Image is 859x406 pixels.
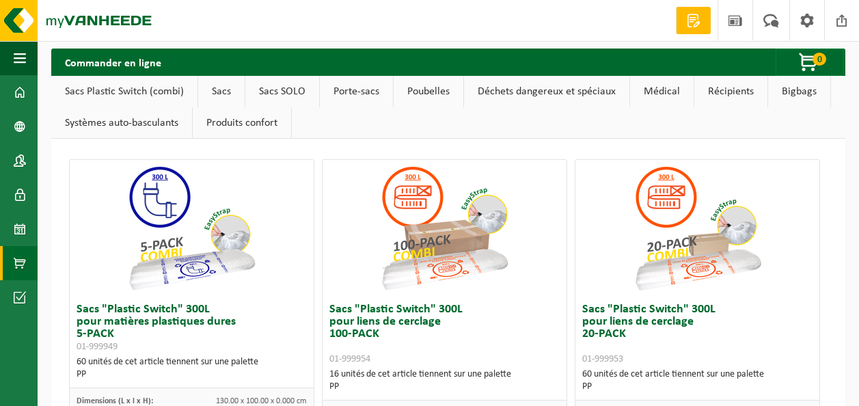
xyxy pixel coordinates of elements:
span: 130.00 x 100.00 x 0.000 cm [216,397,307,405]
button: 0 [776,49,844,76]
a: Sacs [198,76,245,107]
span: 01-999953 [582,354,623,364]
span: 0 [813,53,826,66]
img: 01-999953 [629,160,766,297]
a: Produits confort [193,107,291,139]
div: 60 unités de cet article tiennent sur une palette [77,356,307,381]
a: Médical [630,76,694,107]
div: 60 unités de cet article tiennent sur une palette [582,368,813,393]
a: Porte-sacs [320,76,393,107]
a: Déchets dangereux et spéciaux [464,76,629,107]
h3: Sacs "Plastic Switch" 300L pour liens de cerclage 20-PACK [582,303,813,365]
a: Poubelles [394,76,463,107]
h2: Commander en ligne [51,49,175,75]
span: 01-999949 [77,342,118,352]
h3: Sacs "Plastic Switch" 300L pour matières plastiques dures 5-PACK [77,303,307,353]
div: 16 unités de cet article tiennent sur une palette [329,368,560,393]
img: 01-999949 [123,160,260,297]
div: PP [77,368,307,381]
a: Bigbags [768,76,830,107]
div: PP [329,381,560,393]
a: Récipients [694,76,767,107]
span: 01-999954 [329,354,370,364]
span: Dimensions (L x l x H): [77,397,153,405]
a: Sacs SOLO [245,76,319,107]
a: Sacs Plastic Switch (combi) [51,76,197,107]
img: 01-999954 [376,160,513,297]
a: Systèmes auto-basculants [51,107,192,139]
h3: Sacs "Plastic Switch" 300L pour liens de cerclage 100-PACK [329,303,560,365]
div: PP [582,381,813,393]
